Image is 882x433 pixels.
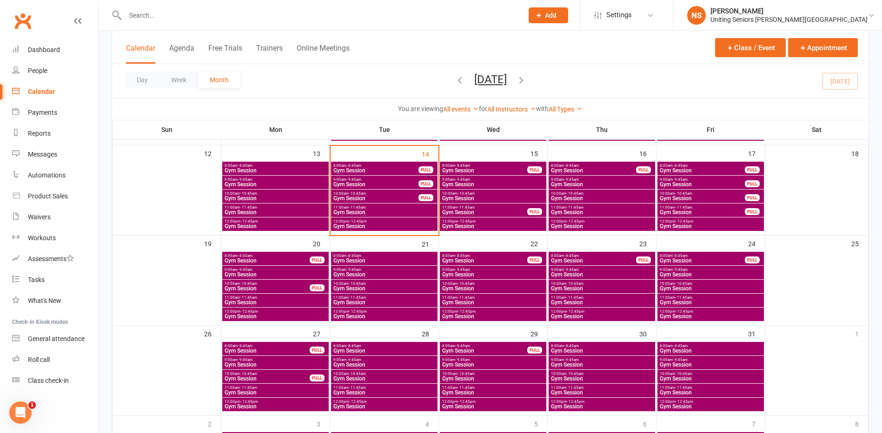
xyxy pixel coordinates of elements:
[745,166,760,173] div: FULL
[333,196,419,201] span: Gym Session
[333,358,436,362] span: 9:00am
[564,358,579,362] span: - 9:45am
[313,236,330,251] div: 20
[550,268,653,272] span: 9:00am
[639,326,656,341] div: 30
[297,44,350,64] button: Online Meetings
[550,295,653,300] span: 11:00am
[548,120,657,139] th: Thu
[567,309,584,314] span: - 12:45pm
[333,268,436,272] span: 9:00am
[12,123,98,144] a: Reports
[349,205,366,210] span: - 11:45am
[333,219,436,223] span: 12:00pm
[715,38,786,57] button: Class / Event
[126,44,155,64] button: Calendar
[564,177,579,182] span: - 9:45am
[28,192,68,200] div: Product Sales
[224,191,327,196] span: 10:00am
[659,205,745,210] span: 11:00am
[439,120,548,139] th: Wed
[442,358,544,362] span: 9:00am
[349,309,367,314] span: - 12:45pm
[745,180,760,187] div: FULL
[550,348,653,354] span: Gym Session
[527,166,542,173] div: FULL
[442,254,528,258] span: 8:00am
[422,326,438,341] div: 28
[675,205,692,210] span: - 11:45am
[566,372,584,376] span: - 10:45am
[12,186,98,207] a: Product Sales
[224,358,327,362] span: 9:00am
[28,213,51,221] div: Waivers
[224,300,327,305] span: Gym Session
[12,228,98,249] a: Workouts
[125,72,159,88] button: Day
[221,120,330,139] th: Mon
[455,164,470,168] span: - 8:45am
[676,219,693,223] span: - 12:45pm
[349,295,366,300] span: - 11:45am
[550,210,653,215] span: Gym Session
[659,258,745,263] span: Gym Session
[28,234,56,242] div: Workouts
[442,196,544,201] span: Gym Session
[333,182,419,187] span: Gym Session
[659,344,762,348] span: 8:00am
[550,362,653,367] span: Gym Session
[564,254,579,258] span: - 8:45am
[333,191,419,196] span: 10:00am
[442,182,544,187] span: Gym Session
[442,372,544,376] span: 10:00am
[673,344,688,348] span: - 8:45am
[442,205,528,210] span: 11:00am
[673,177,688,182] span: - 9:45am
[564,164,579,168] span: - 8:45am
[550,254,637,258] span: 8:00am
[224,372,310,376] span: 10:00am
[529,7,568,23] button: Add
[566,191,584,196] span: - 10:45am
[240,219,258,223] span: - 12:45pm
[9,401,32,424] iframe: Intercom live chat
[564,268,579,272] span: - 9:45am
[458,309,476,314] span: - 12:45pm
[330,120,439,139] th: Tue
[550,196,653,201] span: Gym Session
[346,254,361,258] span: - 8:45am
[224,362,327,367] span: Gym Session
[851,236,868,251] div: 25
[474,73,507,86] button: [DATE]
[333,286,436,291] span: Gym Session
[606,5,632,26] span: Settings
[531,326,547,341] div: 29
[122,9,517,22] input: Search...
[224,348,310,354] span: Gym Session
[28,151,57,158] div: Messages
[28,335,85,342] div: General attendance
[566,205,584,210] span: - 11:45am
[550,358,653,362] span: 9:00am
[224,164,327,168] span: 8:00am
[442,300,544,305] span: Gym Session
[12,144,98,165] a: Messages
[238,164,252,168] span: - 8:45am
[11,9,34,33] a: Clubworx
[28,130,51,137] div: Reports
[550,168,637,173] span: Gym Session
[28,67,47,74] div: People
[675,282,692,286] span: - 10:45am
[28,297,61,304] div: What's New
[224,223,327,229] span: Gym Session
[333,372,436,376] span: 10:00am
[710,15,868,24] div: Uniting Seniors [PERSON_NAME][GEOGRAPHIC_DATA]
[442,268,544,272] span: 9:00am
[333,272,436,277] span: Gym Session
[659,191,745,196] span: 10:00am
[636,256,651,263] div: FULL
[333,223,436,229] span: Gym Session
[28,171,66,179] div: Automations
[224,309,327,314] span: 12:00pm
[659,272,762,277] span: Gym Session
